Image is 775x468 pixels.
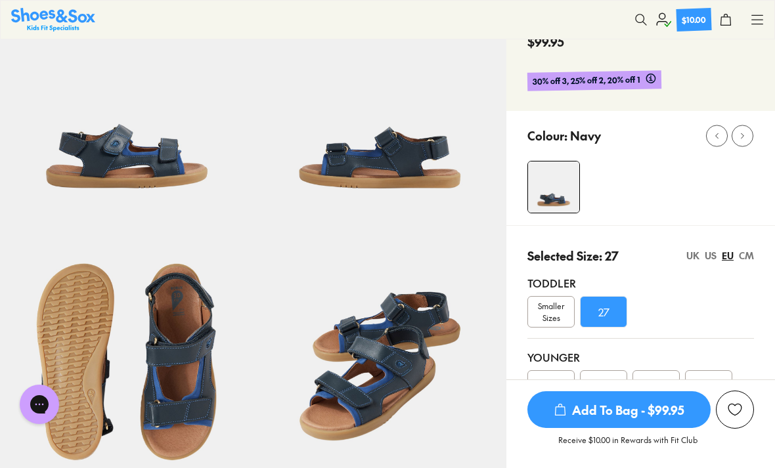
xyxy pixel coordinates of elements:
[739,249,754,263] div: CM
[558,434,697,457] p: Receive $10.00 in Rewards with Fit Club
[655,9,711,31] a: $10.00
[527,391,711,429] button: Add To Bag - $99.95
[11,8,95,31] a: Shoes & Sox
[528,300,574,324] span: Smaller Sizes
[11,8,95,31] img: SNS_Logo_Responsive.svg
[716,391,754,429] button: Add to wishlist
[527,247,619,265] p: Selected Size: 27
[650,378,662,394] span: 30
[705,378,713,394] span: 31
[598,304,609,320] span: 27
[527,349,754,365] div: Younger
[528,161,579,213] img: 4-551625_1
[13,380,66,429] iframe: Gorgias live chat messenger
[705,249,717,263] div: US
[533,73,640,88] span: 30% off 3, 25% off 2, 20% off 1
[722,249,734,263] div: EU
[527,33,564,51] span: $99.95
[546,378,557,394] span: 28
[570,127,601,144] p: Navy
[527,127,567,144] p: Colour:
[598,378,609,394] span: 29
[527,275,754,291] div: Toddler
[686,249,699,263] div: UK
[682,13,707,26] div: $10.00
[527,391,711,428] span: Add To Bag - $99.95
